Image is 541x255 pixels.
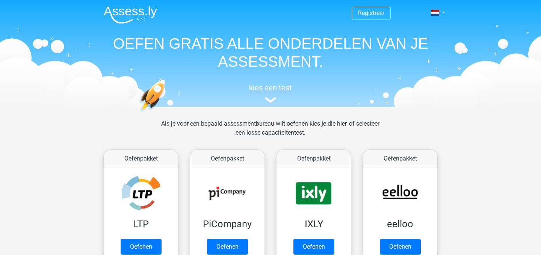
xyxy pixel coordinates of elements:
a: Oefenen [380,239,421,255]
a: Oefenen [293,239,334,255]
img: Assessly [104,6,157,24]
a: Oefenen [121,239,162,255]
a: kies een test [98,83,443,103]
h1: OEFEN GRATIS ALLE ONDERDELEN VAN JE ASSESSMENT. [98,34,443,70]
div: Als je voor een bepaald assessmentbureau wilt oefenen kies je die hier, of selecteer een losse ca... [155,119,385,146]
img: oefenen [139,79,194,147]
a: Registreer [358,9,384,16]
a: Oefenen [207,239,248,255]
img: assessment [265,97,276,103]
h5: kies een test [98,83,443,92]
